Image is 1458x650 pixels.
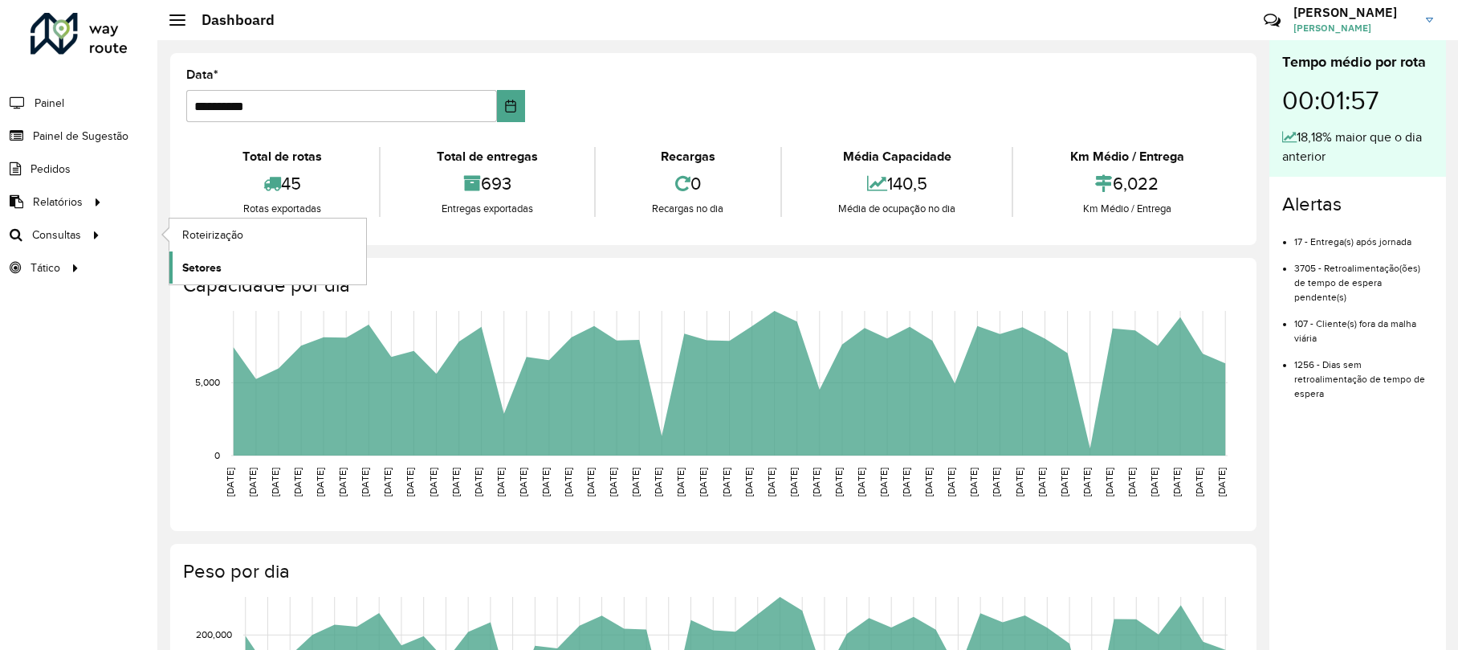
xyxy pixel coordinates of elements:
div: Km Médio / Entrega [1017,147,1236,166]
text: [DATE] [766,468,776,497]
button: Choose Date [497,90,524,122]
li: 17 - Entrega(s) após jornada [1294,223,1433,249]
text: [DATE] [518,468,528,497]
text: [DATE] [608,468,618,497]
div: 693 [385,166,591,201]
span: Roteirização [182,227,243,243]
text: [DATE] [1194,468,1204,497]
div: 140,5 [786,166,1008,201]
text: [DATE] [270,468,280,497]
text: [DATE] [653,468,663,497]
div: Rotas exportadas [190,201,375,217]
span: Pedidos [31,161,71,178]
text: [DATE] [878,468,889,497]
span: Consultas [32,227,81,243]
text: [DATE] [473,468,483,497]
text: 0 [214,450,220,460]
text: [DATE] [382,468,393,497]
text: [DATE] [540,468,551,497]
text: [DATE] [428,468,438,497]
text: [DATE] [1149,468,1159,497]
div: Média de ocupação no dia [786,201,1008,217]
div: 18,18% maior que o dia anterior [1282,128,1433,166]
text: [DATE] [1171,468,1182,497]
div: Entregas exportadas [385,201,591,217]
div: Km Médio / Entrega [1017,201,1236,217]
text: [DATE] [788,468,799,497]
a: Setores [169,251,366,284]
text: [DATE] [1036,468,1047,497]
text: [DATE] [968,468,979,497]
div: Recargas [600,147,776,166]
text: [DATE] [901,468,911,497]
text: [DATE] [450,468,461,497]
li: 1256 - Dias sem retroalimentação de tempo de espera [1294,345,1433,401]
div: 0 [600,166,776,201]
text: [DATE] [1081,468,1092,497]
text: [DATE] [721,468,731,497]
text: [DATE] [743,468,754,497]
li: 107 - Cliente(s) fora da malha viária [1294,305,1433,345]
text: [DATE] [675,468,686,497]
text: [DATE] [946,468,956,497]
text: [DATE] [698,468,708,497]
h2: Dashboard [185,11,275,29]
text: [DATE] [630,468,641,497]
text: [DATE] [563,468,573,497]
span: Relatórios [33,194,83,211]
text: [DATE] [585,468,596,497]
text: [DATE] [991,468,1001,497]
a: Contato Rápido [1255,3,1289,38]
text: [DATE] [1216,468,1227,497]
span: [PERSON_NAME] [1293,21,1414,35]
text: [DATE] [833,468,844,497]
div: 6,022 [1017,166,1236,201]
span: Painel de Sugestão [33,128,128,145]
label: Data [186,65,218,84]
text: [DATE] [1059,468,1069,497]
div: 00:01:57 [1282,73,1433,128]
div: Média Capacidade [786,147,1008,166]
div: 45 [190,166,375,201]
span: Setores [182,260,222,276]
text: [DATE] [811,468,821,497]
h3: [PERSON_NAME] [1293,5,1414,20]
div: Tempo médio por rota [1282,51,1433,73]
li: 3705 - Retroalimentação(ões) de tempo de espera pendente(s) [1294,249,1433,305]
text: 5,000 [195,377,220,387]
h4: Alertas [1282,193,1433,216]
div: Total de entregas [385,147,591,166]
span: Tático [31,260,60,276]
text: [DATE] [495,468,506,497]
text: 200,000 [196,629,232,640]
text: [DATE] [225,468,235,497]
h4: Peso por dia [183,560,1240,583]
a: Roteirização [169,219,366,251]
div: Recargas no dia [600,201,776,217]
text: [DATE] [315,468,325,497]
text: [DATE] [923,468,934,497]
text: [DATE] [292,468,303,497]
h4: Capacidade por dia [183,274,1240,297]
span: Painel [35,95,64,112]
text: [DATE] [247,468,258,497]
div: Total de rotas [190,147,375,166]
text: [DATE] [856,468,866,497]
text: [DATE] [405,468,415,497]
text: [DATE] [360,468,370,497]
text: [DATE] [337,468,348,497]
text: [DATE] [1126,468,1137,497]
text: [DATE] [1104,468,1114,497]
text: [DATE] [1014,468,1024,497]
